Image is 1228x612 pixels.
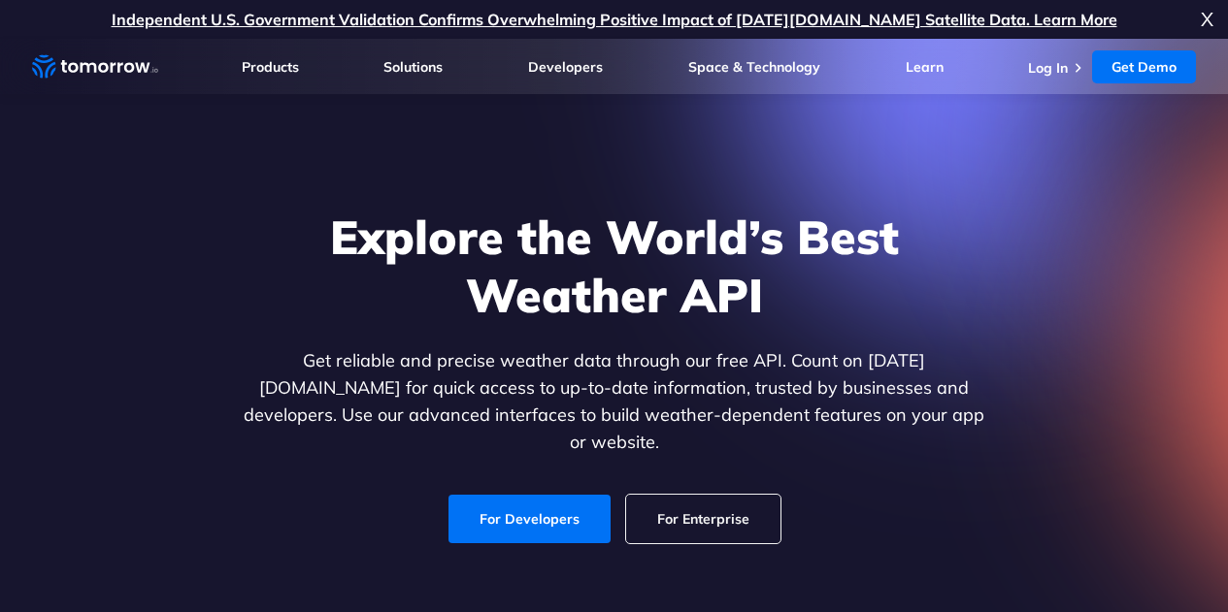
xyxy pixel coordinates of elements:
[112,10,1117,29] a: Independent U.S. Government Validation Confirms Overwhelming Positive Impact of [DATE][DOMAIN_NAM...
[383,58,443,76] a: Solutions
[688,58,820,76] a: Space & Technology
[528,58,603,76] a: Developers
[240,208,989,324] h1: Explore the World’s Best Weather API
[32,52,158,81] a: Home link
[906,58,944,76] a: Learn
[1092,50,1196,83] a: Get Demo
[626,495,780,543] a: For Enterprise
[448,495,611,543] a: For Developers
[242,58,299,76] a: Products
[240,347,989,456] p: Get reliable and precise weather data through our free API. Count on [DATE][DOMAIN_NAME] for quic...
[1028,59,1068,77] a: Log In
